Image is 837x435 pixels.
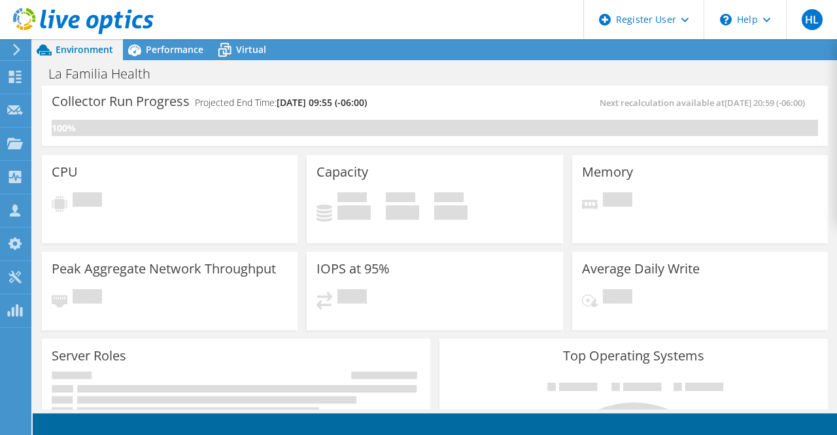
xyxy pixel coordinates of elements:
[146,43,203,56] span: Performance
[434,205,468,220] h4: 0 GiB
[603,289,632,307] span: Pending
[316,165,368,179] h3: Capacity
[52,262,276,276] h3: Peak Aggregate Network Throughput
[43,67,171,81] h1: La Familia Health
[56,43,113,56] span: Environment
[434,192,464,205] span: Total
[603,192,632,210] span: Pending
[73,289,102,307] span: Pending
[337,192,367,205] span: Used
[52,165,78,179] h3: CPU
[449,349,818,363] h3: Top Operating Systems
[337,205,371,220] h4: 0 GiB
[52,349,126,363] h3: Server Roles
[582,262,700,276] h3: Average Daily Write
[720,14,732,26] svg: \n
[277,96,367,109] span: [DATE] 09:55 (-06:00)
[316,262,390,276] h3: IOPS at 95%
[236,43,266,56] span: Virtual
[195,96,367,110] h4: Projected End Time:
[386,192,415,205] span: Free
[337,289,367,307] span: Pending
[725,97,805,109] span: [DATE] 20:59 (-06:00)
[386,205,419,220] h4: 0 GiB
[600,97,811,109] span: Next recalculation available at
[73,192,102,210] span: Pending
[582,165,633,179] h3: Memory
[802,9,823,30] span: HL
